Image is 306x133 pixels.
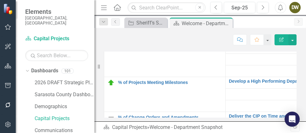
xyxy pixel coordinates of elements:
[35,115,94,122] a: Capital Projects
[136,19,166,27] div: Sheriff's Support Services Facility: Construction
[25,35,88,42] a: Capital Projects
[127,2,206,13] input: Search ClearPoint...
[150,124,223,130] div: Welcome - Department Snapshot
[104,77,226,112] td: Double-Click to Edit Right Click for Context Menu
[25,15,88,26] small: [GEOGRAPHIC_DATA], [GEOGRAPHIC_DATA]
[118,80,222,85] a: % of Projects Meeting Milestones
[61,68,74,74] div: 101
[104,30,226,77] td: Double-Click to Edit Right Click for Context Menu
[285,112,300,127] div: Open Intercom Messenger
[35,79,94,86] a: 2026 DRAFT Strategic Plan
[25,50,88,61] input: Search Below...
[226,4,253,12] div: Sep-25
[182,19,231,27] div: Welcome - Department Snapshot
[126,19,166,27] a: Sheriff's Support Services Facility: Construction
[25,8,88,15] span: Elements
[107,114,115,121] img: Not Defined
[31,67,58,75] a: Dashboards
[3,3,14,14] img: ClearPoint Strategy
[103,124,291,131] div: »
[112,124,147,130] a: Capital Projects
[35,91,94,98] a: Sarasota County Dashboard
[107,79,115,86] img: On Target
[118,115,222,120] a: % of Change Orders and Amendments
[224,2,255,13] button: Sep-25
[289,2,301,13] button: DW
[35,103,94,110] a: Demographics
